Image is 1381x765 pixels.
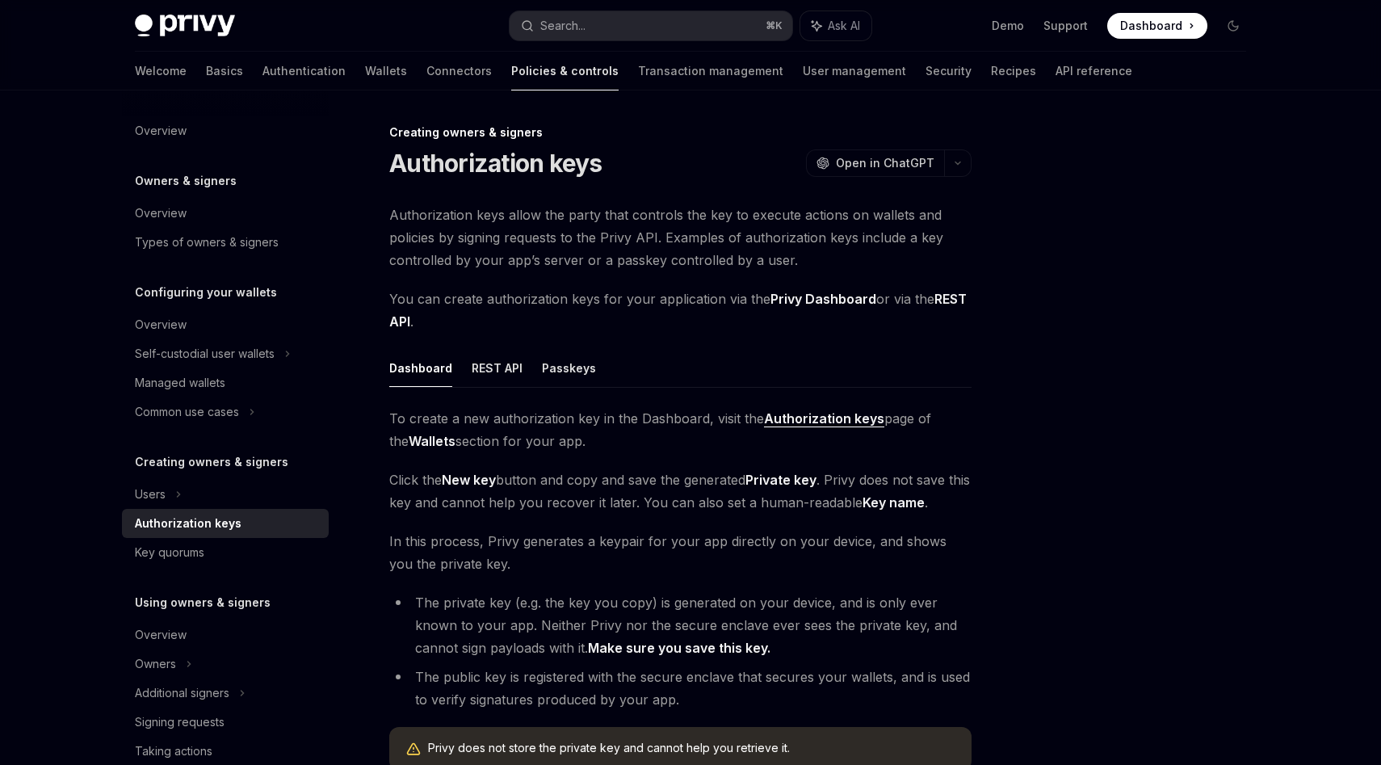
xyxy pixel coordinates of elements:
div: Search... [540,16,586,36]
strong: New key [442,472,496,488]
a: Authorization keys [764,410,884,427]
svg: Warning [405,742,422,758]
a: Support [1043,18,1088,34]
a: Overview [122,199,329,228]
button: Toggle dark mode [1220,13,1246,39]
li: The public key is registered with the secure enclave that secures your wallets, and is used to ve... [389,666,972,711]
strong: Key name [863,494,925,511]
a: Basics [206,52,243,90]
h1: Authorization keys [389,149,602,178]
a: Overview [122,116,329,145]
span: ⌘ K [766,19,783,32]
a: Wallets [365,52,407,90]
span: In this process, Privy generates a keypair for your app directly on your device, and shows you th... [389,530,972,575]
div: Overview [135,121,187,141]
div: Owners [135,654,176,674]
a: Authentication [262,52,346,90]
div: Common use cases [135,402,239,422]
div: Types of owners & signers [135,233,279,252]
div: Authorization keys [135,514,241,533]
strong: Make sure you save this key. [588,640,770,656]
button: Search...⌘K [510,11,792,40]
strong: Private key [745,472,816,488]
span: Authorization keys allow the party that controls the key to execute actions on wallets and polici... [389,204,972,271]
span: Privy does not store the private key and cannot help you retrieve it. [428,740,955,756]
button: Passkeys [542,349,596,387]
button: Open in ChatGPT [806,149,944,177]
a: Types of owners & signers [122,228,329,257]
h5: Configuring your wallets [135,283,277,302]
span: Ask AI [828,18,860,34]
a: Dashboard [1107,13,1207,39]
span: Dashboard [1120,18,1182,34]
h5: Using owners & signers [135,593,271,612]
a: API reference [1056,52,1132,90]
a: Authorization keys [122,509,329,538]
div: Key quorums [135,543,204,562]
span: Click the button and copy and save the generated . Privy does not save this key and cannot help y... [389,469,972,514]
a: Recipes [991,52,1036,90]
div: Taking actions [135,742,212,761]
a: User management [803,52,906,90]
a: Managed wallets [122,368,329,397]
img: dark logo [135,15,235,37]
div: Self-custodial user wallets [135,344,275,364]
a: Policies & controls [511,52,619,90]
a: Welcome [135,52,187,90]
div: Signing requests [135,712,225,732]
a: Security [926,52,972,90]
a: Key quorums [122,538,329,567]
strong: Privy Dashboard [770,291,876,307]
div: Additional signers [135,683,229,703]
h5: Creating owners & signers [135,452,288,472]
div: Overview [135,315,187,334]
button: Ask AI [800,11,871,40]
a: Transaction management [638,52,783,90]
button: REST API [472,349,523,387]
strong: Wallets [409,433,455,449]
a: Connectors [426,52,492,90]
a: Signing requests [122,708,329,737]
span: You can create authorization keys for your application via the or via the . [389,288,972,333]
div: Creating owners & signers [389,124,972,141]
a: Overview [122,620,329,649]
div: Overview [135,204,187,223]
span: Open in ChatGPT [836,155,934,171]
a: Demo [992,18,1024,34]
div: Managed wallets [135,373,225,393]
a: Overview [122,310,329,339]
span: To create a new authorization key in the Dashboard, visit the page of the section for your app. [389,407,972,452]
div: Users [135,485,166,504]
button: Dashboard [389,349,452,387]
li: The private key (e.g. the key you copy) is generated on your device, and is only ever known to yo... [389,591,972,659]
div: Overview [135,625,187,645]
h5: Owners & signers [135,171,237,191]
